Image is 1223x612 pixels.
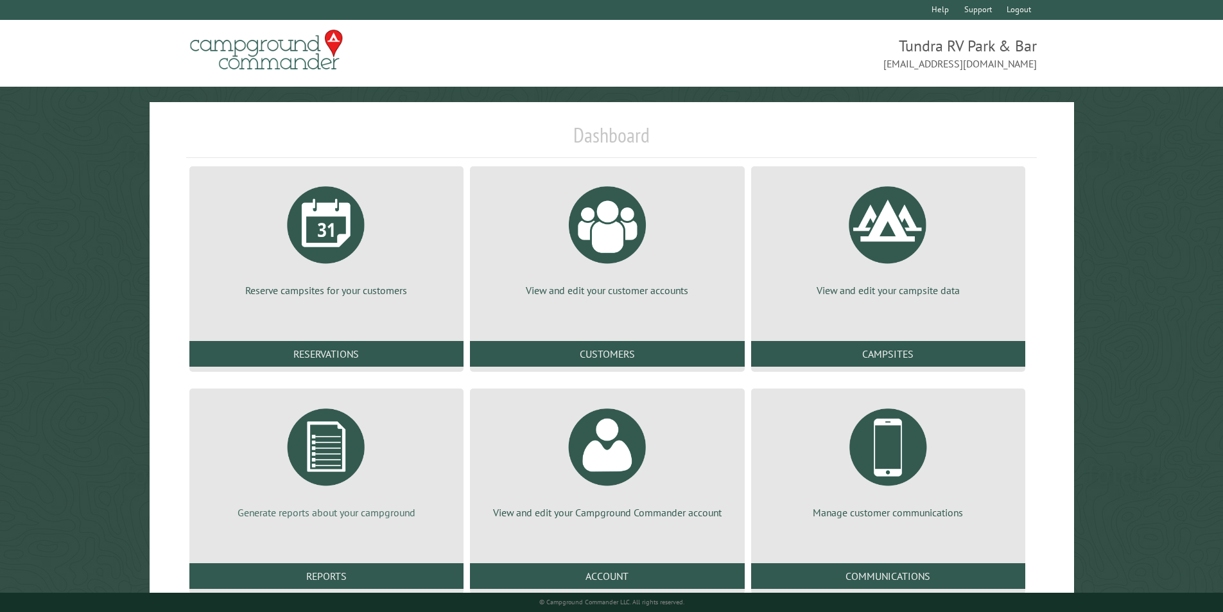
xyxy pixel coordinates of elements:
a: Communications [751,563,1025,589]
a: View and edit your Campground Commander account [485,399,729,520]
p: Reserve campsites for your customers [205,283,448,297]
small: © Campground Commander LLC. All rights reserved. [539,598,684,606]
a: Manage customer communications [767,399,1010,520]
p: Generate reports about your campground [205,505,448,520]
h1: Dashboard [186,123,1037,158]
a: Reserve campsites for your customers [205,177,448,297]
p: View and edit your Campground Commander account [485,505,729,520]
a: Reports [189,563,464,589]
a: Generate reports about your campground [205,399,448,520]
a: Reservations [189,341,464,367]
a: View and edit your campsite data [767,177,1010,297]
p: Manage customer communications [767,505,1010,520]
p: View and edit your customer accounts [485,283,729,297]
span: Tundra RV Park & Bar [EMAIL_ADDRESS][DOMAIN_NAME] [612,35,1037,71]
p: View and edit your campsite data [767,283,1010,297]
a: Campsites [751,341,1025,367]
img: Campground Commander [186,25,347,75]
a: View and edit your customer accounts [485,177,729,297]
a: Account [470,563,744,589]
a: Customers [470,341,744,367]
